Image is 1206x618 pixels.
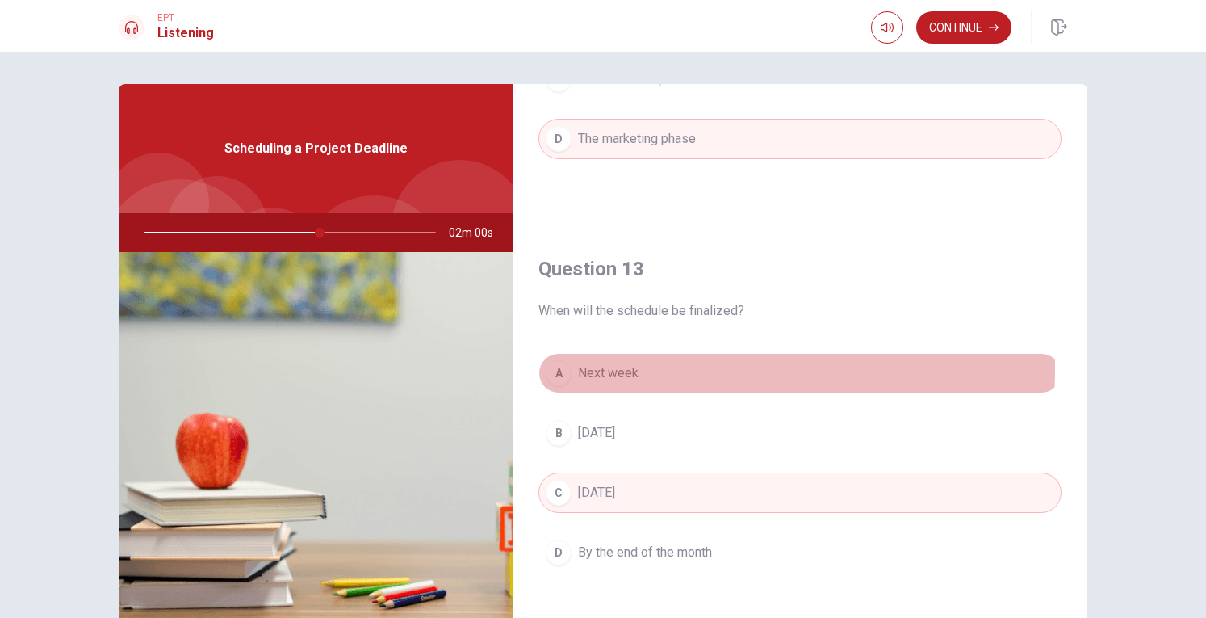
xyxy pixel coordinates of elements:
button: DBy the end of the month [538,532,1062,573]
span: [DATE] [578,423,615,443]
span: When will the schedule be finalized? [538,301,1062,321]
div: D [546,540,572,565]
button: Continue [916,11,1011,44]
h4: Question 13 [538,256,1062,282]
span: EPT [157,12,214,23]
span: Next week [578,364,639,383]
span: Scheduling a Project Deadline [224,139,408,158]
span: The marketing phase [578,129,696,149]
span: [DATE] [578,483,615,502]
div: B [546,420,572,446]
button: DThe marketing phase [538,119,1062,159]
span: By the end of the month [578,543,712,562]
h1: Listening [157,23,214,43]
button: C[DATE] [538,473,1062,513]
div: D [546,126,572,152]
div: C [546,480,572,506]
span: 02m 00s [449,213,506,252]
button: B[DATE] [538,413,1062,453]
div: A [546,360,572,386]
button: ANext week [538,353,1062,393]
